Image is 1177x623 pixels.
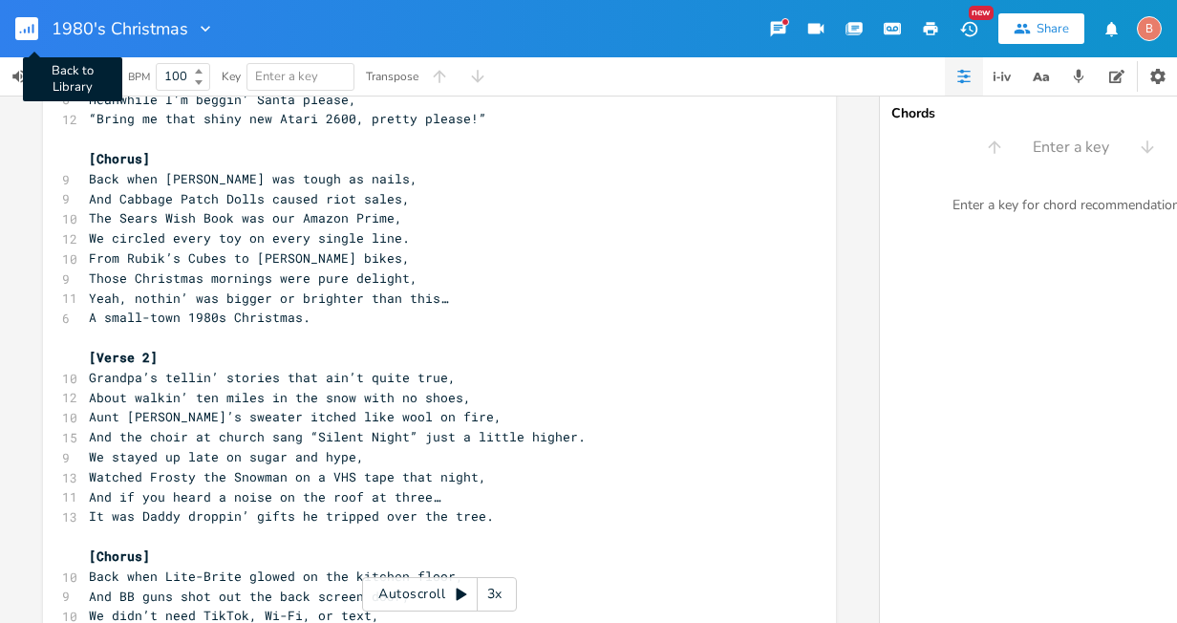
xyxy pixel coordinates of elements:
[89,249,410,267] span: From Rubik’s Cubes to [PERSON_NAME] bikes,
[52,20,188,37] span: 1980's Christmas
[969,6,994,20] div: New
[1137,16,1162,41] div: bjb3598
[89,548,150,565] span: [Chorus]
[89,448,364,465] span: We stayed up late on sugar and hype,
[998,13,1084,44] button: Share
[89,150,150,167] span: [Chorus]
[366,71,418,82] div: Transpose
[89,170,417,187] span: Back when [PERSON_NAME] was tough as nails,
[89,290,448,307] span: Yeah, nothin’ was bigger or brighter than this…
[89,209,402,226] span: The Sears Wish Book was our Amazon Prime,
[89,468,486,485] span: Watched Frosty the Snowman on a VHS tape that night,
[89,229,410,247] span: We circled every toy on every single line.
[89,369,456,386] span: Grandpa’s tellin’ stories that ain’t quite true,
[1137,7,1162,51] button: B
[15,6,53,52] button: Back to Library
[89,408,502,425] span: Aunt [PERSON_NAME]’s sweater itched like wool on fire,
[255,68,318,85] span: Enter a key
[89,269,417,287] span: Those Christmas mornings were pure delight,
[362,577,517,612] div: Autoscroll
[89,349,158,366] span: [Verse 2]
[1033,137,1109,159] span: Enter a key
[89,190,410,207] span: And Cabbage Patch Dolls caused riot sales,
[950,11,988,46] button: New
[89,568,463,585] span: Back when Lite-Brite glowed on the kitchen floor,
[89,588,410,605] span: And BB guns shot out the back screen door,
[89,309,310,326] span: A small-town 1980s Christmas.
[89,488,440,505] span: And if you heard a noise on the roof at three…
[89,507,494,525] span: It was Daddy droppin’ gifts he tripped over the tree.
[222,71,241,82] div: Key
[478,577,512,612] div: 3x
[128,72,150,82] div: BPM
[1037,20,1069,37] div: Share
[89,389,471,406] span: About walkin’ ten miles in the snow with no shoes,
[89,91,356,108] span: Meanwhile I’m beggin’ Santa please,
[89,428,586,445] span: And the choir at church sang “Silent Night” just a little higher.
[89,110,486,127] span: “Bring me that shiny new Atari 2600, pretty please!”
